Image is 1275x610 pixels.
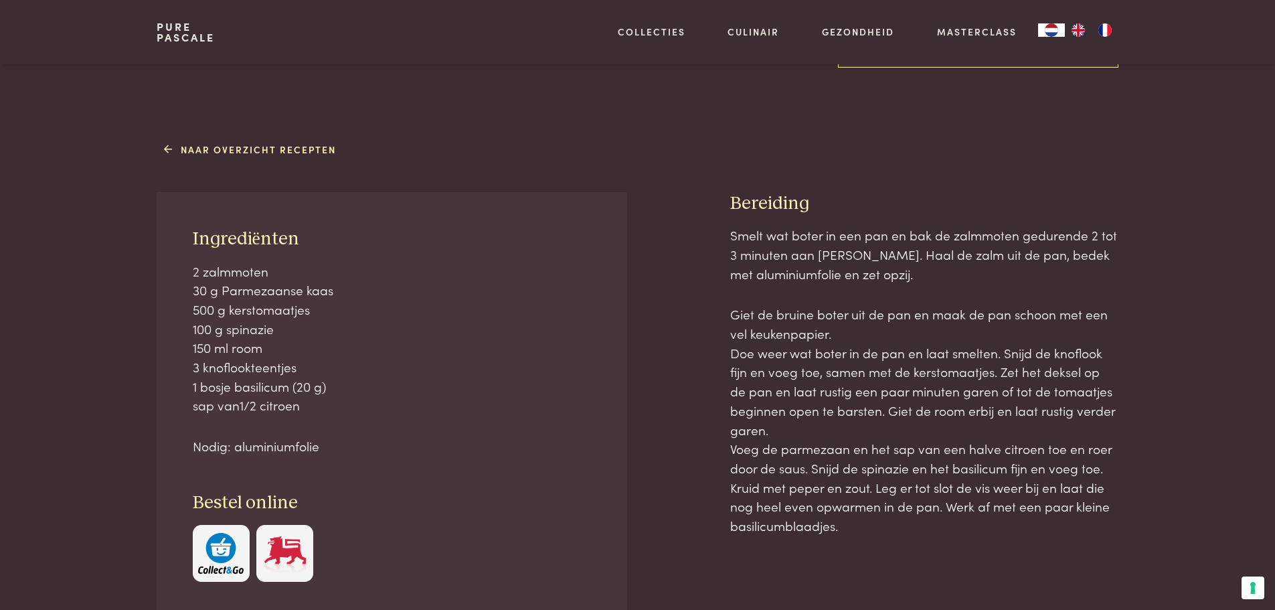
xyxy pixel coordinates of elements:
[730,226,1118,283] p: Smelt wat boter in een pan en bak de zalmmoten gedurende 2 tot 3 minuten aan [PERSON_NAME]. Haal ...
[244,396,250,414] span: /
[1065,23,1118,37] ul: Language list
[157,21,215,43] a: PurePascale
[618,25,685,39] a: Collecties
[730,305,1118,535] p: Giet de bruine boter uit de pan en maak de pan schoon met een vel keukenpapier. Doe weer wat bote...
[193,262,592,416] p: 2 zalmmoten 30 g Parmezaanse kaas 500 g kerstomaatjes 100 g spinazie 150 ml room 3 knoflookteentj...
[164,143,336,157] a: Naar overzicht recepten
[728,25,779,39] a: Culinair
[1038,23,1118,37] aside: Language selected: Nederlands
[198,533,244,574] img: c308188babc36a3a401bcb5cb7e020f4d5ab42f7cacd8327e500463a43eeb86c.svg
[822,25,894,39] a: Gezondheid
[1065,23,1092,37] a: EN
[193,437,592,456] p: Nodig: aluminiumfolie
[1038,23,1065,37] div: Language
[1092,23,1118,37] a: FR
[1242,577,1264,599] button: Uw voorkeuren voor toestemming voor trackingtechnologieën
[193,491,592,515] h3: Bestel online
[1038,23,1065,37] a: NL
[730,192,1118,216] h3: Bereiding
[262,533,308,574] img: Delhaize
[240,396,244,414] span: 1
[937,25,1017,39] a: Masterclass
[193,230,299,248] span: Ingrediënten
